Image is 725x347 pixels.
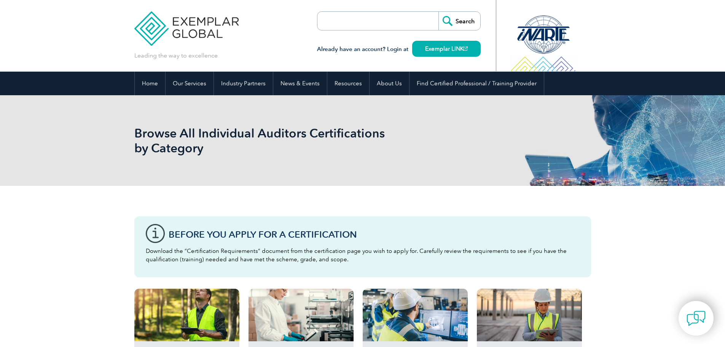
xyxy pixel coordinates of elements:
[214,72,273,95] a: Industry Partners
[169,230,580,239] h3: Before You Apply For a Certification
[317,45,481,54] h3: Already have an account? Login at
[410,72,544,95] a: Find Certified Professional / Training Provider
[273,72,327,95] a: News & Events
[134,51,218,60] p: Leading the way to excellence
[166,72,214,95] a: Our Services
[464,46,468,51] img: open_square.png
[412,41,481,57] a: Exemplar LINK
[438,12,480,30] input: Search
[370,72,409,95] a: About Us
[134,126,427,155] h1: Browse All Individual Auditors Certifications by Category
[687,309,706,328] img: contact-chat.png
[146,247,580,264] p: Download the “Certification Requirements” document from the certification page you wish to apply ...
[135,72,165,95] a: Home
[327,72,369,95] a: Resources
